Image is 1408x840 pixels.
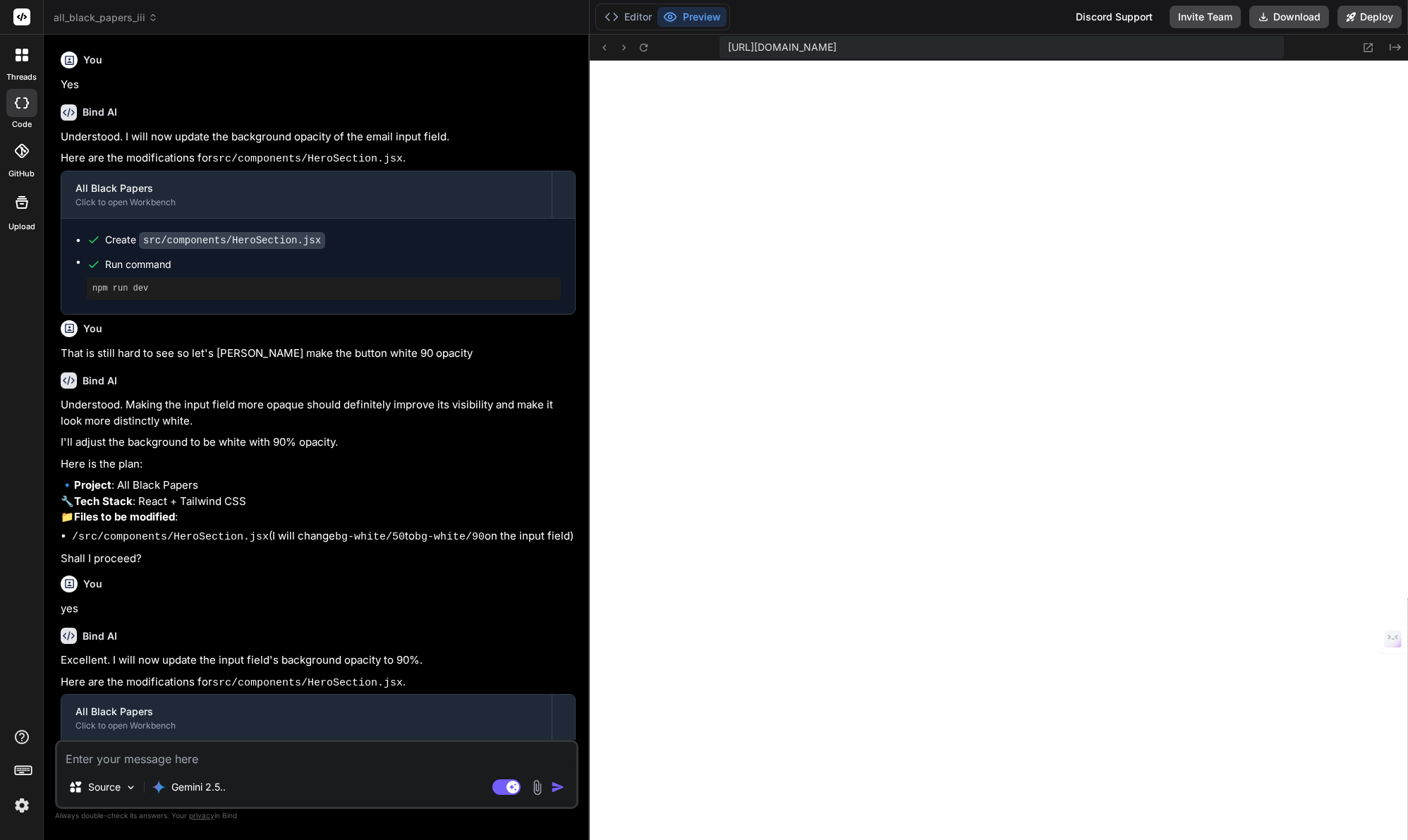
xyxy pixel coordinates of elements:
p: Always double-check its answers. Your in Bind [55,809,578,822]
p: 🔹 : All Black Papers 🔧 : React + Tailwind CSS 📁 : [61,477,576,525]
span: Run command [105,257,561,272]
li: (I will change to on the input field) [72,528,576,546]
code: bg-white/50 [335,531,405,543]
label: threads [6,71,37,83]
code: src/components/HeroSection.jsx [139,232,325,249]
p: yes [61,601,576,617]
button: All Black PapersClick to open Workbench [61,695,552,741]
span: all_black_papers_iii [54,11,158,25]
code: src/components/HeroSection.jsx [212,153,403,165]
h6: You [83,322,102,336]
img: Gemini 2.5 Pro [152,780,166,794]
code: /src/components/HeroSection.jsx [72,531,269,543]
p: Here are the modifications for . [61,674,576,692]
div: Create [105,233,325,248]
h6: Bind AI [83,629,117,643]
img: Pick Models [125,781,137,793]
div: Click to open Workbench [75,197,538,208]
img: settings [10,793,34,817]
div: All Black Papers [75,705,538,719]
div: Click to open Workbench [75,720,538,731]
p: Understood. Making the input field more opaque should definitely improve its visibility and make ... [61,397,576,429]
code: bg-white/90 [415,531,485,543]
button: Deploy [1337,6,1402,28]
p: Here are the modifications for . [61,150,576,168]
label: Upload [8,221,35,233]
iframe: Preview [590,61,1408,840]
p: Here is the plan: [61,456,576,473]
img: icon [551,780,565,794]
button: Preview [657,7,727,27]
div: All Black Papers [75,181,538,195]
p: Excellent. I will now update the input field's background opacity to 90%. [61,652,576,669]
button: Download [1249,6,1329,28]
h6: Bind AI [83,105,117,119]
p: Source [88,780,121,794]
button: All Black PapersClick to open Workbench [61,171,552,218]
p: Yes [61,77,576,93]
div: Discord Support [1067,6,1161,28]
p: Understood. I will now update the background opacity of the email input field. [61,129,576,145]
p: That is still hard to see so let's [PERSON_NAME] make the button white 90 opacity [61,346,576,362]
button: Editor [599,7,657,27]
h6: You [83,577,102,591]
img: attachment [529,779,545,796]
pre: npm run dev [92,283,555,294]
strong: Tech Stack [74,494,133,508]
h6: You [83,53,102,67]
strong: Project [74,478,111,492]
p: I'll adjust the background to be white with 90% opacity. [61,434,576,451]
strong: Files to be modified [74,510,175,523]
p: Gemini 2.5.. [171,780,226,794]
button: Invite Team [1170,6,1241,28]
label: code [12,118,32,130]
label: GitHub [8,168,35,180]
p: Shall I proceed? [61,551,576,567]
span: [URL][DOMAIN_NAME] [728,40,837,54]
h6: Bind AI [83,374,117,388]
code: src/components/HeroSection.jsx [212,677,403,689]
span: privacy [189,811,214,820]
